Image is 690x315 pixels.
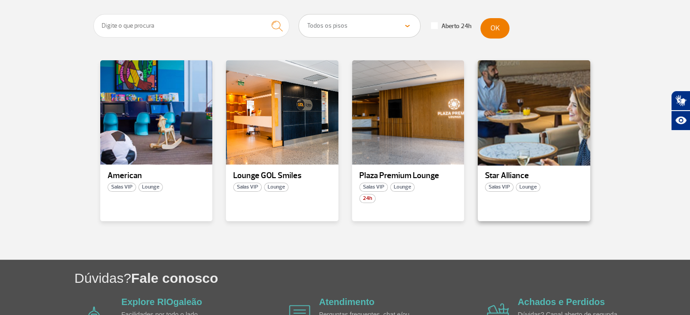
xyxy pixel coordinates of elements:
[431,22,471,30] label: Aberto 24h
[264,183,289,192] span: Lounge
[233,183,262,192] span: Salas VIP
[671,111,690,131] button: Abrir recursos assistivos.
[485,183,514,192] span: Salas VIP
[131,271,218,286] span: Fale conosco
[516,183,540,192] span: Lounge
[359,171,457,180] p: Plaza Premium Lounge
[138,183,163,192] span: Lounge
[480,18,509,39] button: OK
[671,91,690,111] button: Abrir tradutor de língua de sinais.
[485,171,583,180] p: Star Alliance
[390,183,415,192] span: Lounge
[518,297,605,307] a: Achados e Perdidos
[108,183,136,192] span: Salas VIP
[233,171,331,180] p: Lounge GOL Smiles
[93,14,290,38] input: Digite o que procura
[74,269,690,287] h1: Dúvidas?
[671,91,690,131] div: Plugin de acessibilidade da Hand Talk.
[319,297,374,307] a: Atendimento
[108,171,206,180] p: American
[122,297,202,307] a: Explore RIOgaleão
[359,183,388,192] span: Salas VIP
[359,194,376,203] span: 24h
